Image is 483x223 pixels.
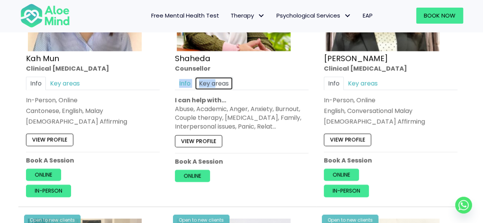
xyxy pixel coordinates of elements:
a: Psychological ServicesPsychological Services: submenu [271,8,357,24]
div: Clinical [MEDICAL_DATA] [26,64,160,72]
a: View profile [175,135,222,147]
a: Key areas [344,77,382,90]
span: EAP [363,11,373,19]
p: Book A Session [26,156,160,165]
a: Online [175,170,210,182]
a: In-person [26,184,71,197]
span: Psychological Services [276,11,351,19]
a: View profile [26,133,73,146]
div: Counsellor [175,64,309,72]
div: [DEMOGRAPHIC_DATA] Affirming [26,117,160,126]
a: Key areas [195,77,233,90]
div: Clinical [MEDICAL_DATA] [324,64,457,72]
p: Book A Session [324,156,457,165]
p: English, Conversational Malay [324,106,457,115]
div: In-Person, Online [324,96,457,104]
a: Info [324,77,344,90]
a: View profile [324,133,371,146]
a: TherapyTherapy: submenu [225,8,271,24]
a: Key areas [46,77,84,90]
a: Book Now [416,8,463,24]
span: Book Now [424,11,456,19]
span: Therapy [231,11,265,19]
a: Kah Mun [26,53,59,63]
nav: Menu [80,8,378,24]
img: Aloe mind Logo [20,3,70,28]
a: Online [26,168,61,181]
div: In-Person, Online [26,96,160,104]
div: [DEMOGRAPHIC_DATA] Affirming [324,117,457,126]
a: Info [175,77,195,90]
a: EAP [357,8,378,24]
a: Whatsapp [455,197,472,213]
span: Free Mental Health Test [151,11,219,19]
a: Online [324,168,359,181]
p: Book A Session [175,157,309,166]
a: In-person [324,184,369,197]
p: Cantonese, English, Malay [26,106,160,115]
a: Free Mental Health Test [145,8,225,24]
div: Abuse, Academic, Anger, Anxiety, Burnout, Couple therapy, [MEDICAL_DATA], Family, Interpersonal i... [175,104,309,131]
a: Info [26,77,46,90]
span: Therapy: submenu [256,10,267,21]
span: Psychological Services: submenu [342,10,353,21]
a: Shaheda [175,53,210,63]
p: I can help with… [175,96,309,104]
a: [PERSON_NAME] [324,53,388,63]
